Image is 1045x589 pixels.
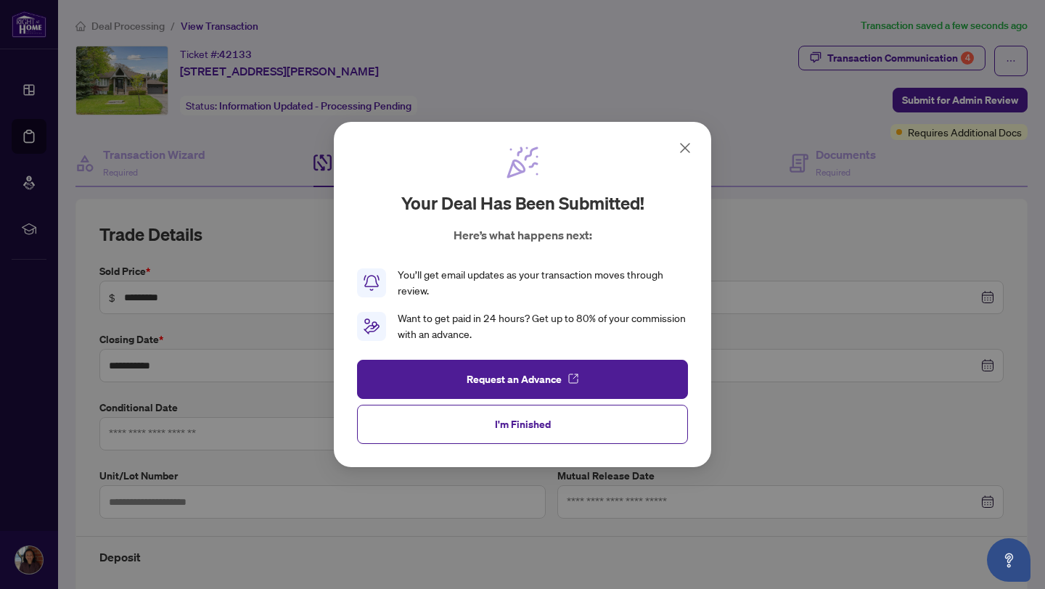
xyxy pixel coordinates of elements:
span: Request an Advance [467,368,562,391]
button: Open asap [987,538,1030,582]
button: Request an Advance [357,360,688,399]
div: You’ll get email updates as your transaction moves through review. [398,267,688,299]
h2: Your deal has been submitted! [401,191,644,215]
div: Want to get paid in 24 hours? Get up to 80% of your commission with an advance. [398,310,688,342]
span: I'm Finished [495,413,551,436]
button: I'm Finished [357,405,688,444]
p: Here’s what happens next: [454,226,592,244]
